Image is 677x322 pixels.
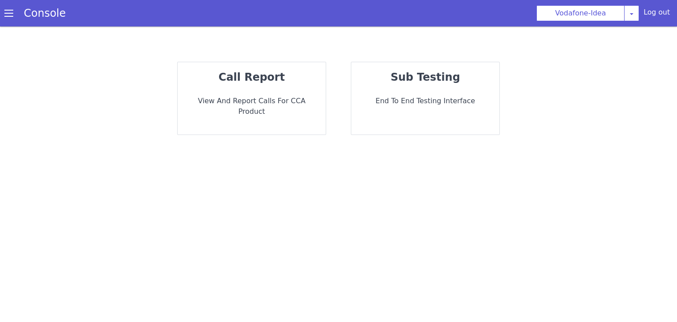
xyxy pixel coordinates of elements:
[540,11,629,29] button: Vodafone-Idea
[360,96,494,110] p: End to End Testing Interface
[221,68,287,82] strong: call report
[186,91,320,116] p: View and report calls for CCA Product
[393,72,462,86] strong: sub testing
[647,15,674,30] div: Log out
